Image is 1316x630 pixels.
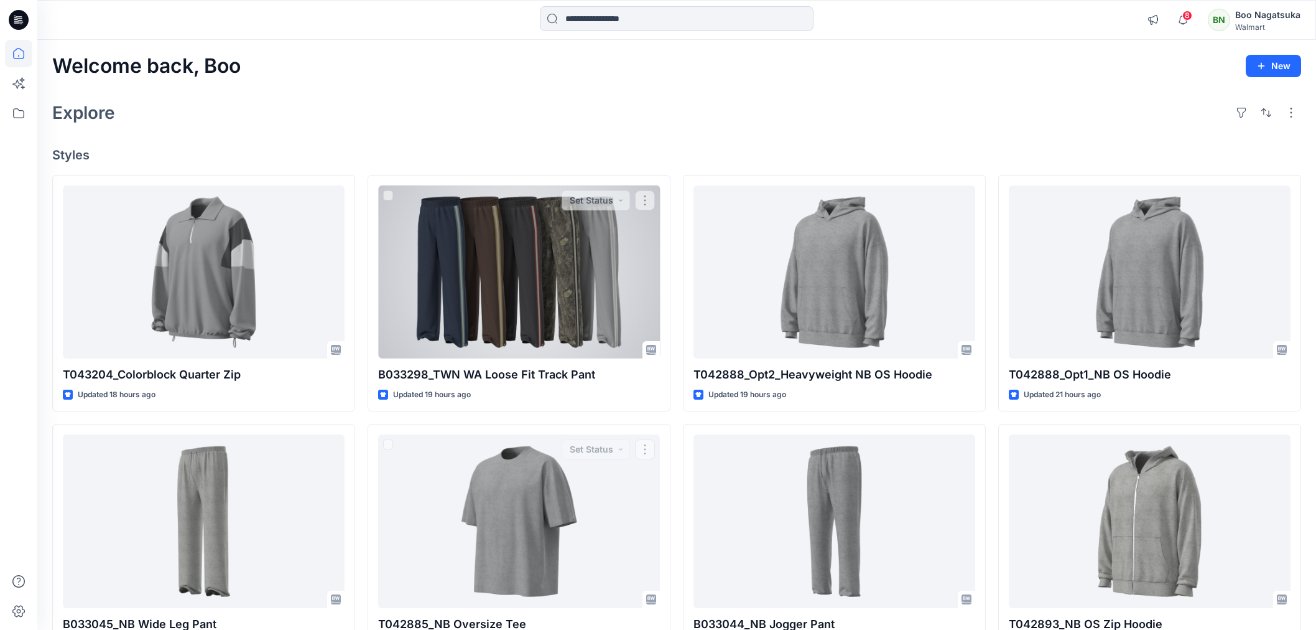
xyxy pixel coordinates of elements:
a: T042893_NB OS Zip Hoodie [1009,435,1291,608]
p: Updated 21 hours ago [1024,388,1101,402]
a: T042885_NB Oversize Tee [378,435,660,608]
p: T043204_Colorblock Quarter Zip [63,366,345,383]
button: New [1246,55,1301,77]
h2: Explore [52,103,115,123]
a: B033045_NB Wide Leg Pant [63,435,345,608]
p: T042888_Opt1_NB OS Hoodie [1009,366,1291,383]
a: B033044_NB Jogger Pant [693,435,975,608]
a: T042888_Opt1_NB OS Hoodie [1009,186,1291,359]
h2: Welcome back, Boo [52,55,241,78]
p: Updated 19 hours ago [708,388,786,402]
a: B033298_TWN WA Loose Fit Track Pant [378,186,660,359]
span: 8 [1182,11,1192,21]
div: Walmart [1235,22,1300,32]
h4: Styles [52,148,1301,162]
div: Boo Nagatsuka [1235,7,1300,22]
a: T042888_Opt2_Heavyweight NB OS Hoodie [693,186,975,359]
p: Updated 18 hours ago [78,388,155,402]
div: BN [1208,9,1230,31]
p: B033298_TWN WA Loose Fit Track Pant [378,366,660,383]
a: T043204_Colorblock Quarter Zip [63,186,345,359]
p: Updated 19 hours ago [393,388,471,402]
p: T042888_Opt2_Heavyweight NB OS Hoodie [693,366,975,383]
